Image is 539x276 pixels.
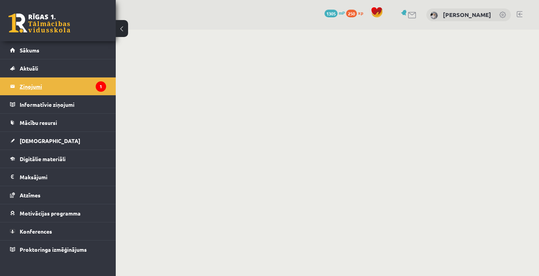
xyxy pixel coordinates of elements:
legend: Informatīvie ziņojumi [20,96,106,113]
span: Sākums [20,47,39,54]
span: mP [339,10,345,16]
a: Atzīmes [10,186,106,204]
span: Digitālie materiāli [20,155,66,162]
a: Ziņojumi1 [10,77,106,95]
a: Proktoringa izmēģinājums [10,241,106,258]
a: [PERSON_NAME] [443,11,491,19]
a: Rīgas 1. Tālmācības vidusskola [8,13,70,33]
a: Informatīvie ziņojumi [10,96,106,113]
img: Emīlija Kajaka [430,12,438,19]
a: Motivācijas programma [10,204,106,222]
a: 250 xp [346,10,367,16]
span: 250 [346,10,357,17]
span: Proktoringa izmēģinājums [20,246,87,253]
a: Digitālie materiāli [10,150,106,168]
span: Aktuāli [20,65,38,72]
span: Motivācijas programma [20,210,81,217]
a: Aktuāli [10,59,106,77]
span: [DEMOGRAPHIC_DATA] [20,137,80,144]
a: Konferences [10,222,106,240]
legend: Ziņojumi [20,77,106,95]
span: Konferences [20,228,52,235]
a: [DEMOGRAPHIC_DATA] [10,132,106,150]
span: 1305 [324,10,338,17]
span: Atzīmes [20,192,41,199]
a: Sākums [10,41,106,59]
a: Maksājumi [10,168,106,186]
i: 1 [96,81,106,92]
a: 1305 mP [324,10,345,16]
a: Mācību resursi [10,114,106,131]
span: Mācību resursi [20,119,57,126]
legend: Maksājumi [20,168,106,186]
span: xp [358,10,363,16]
